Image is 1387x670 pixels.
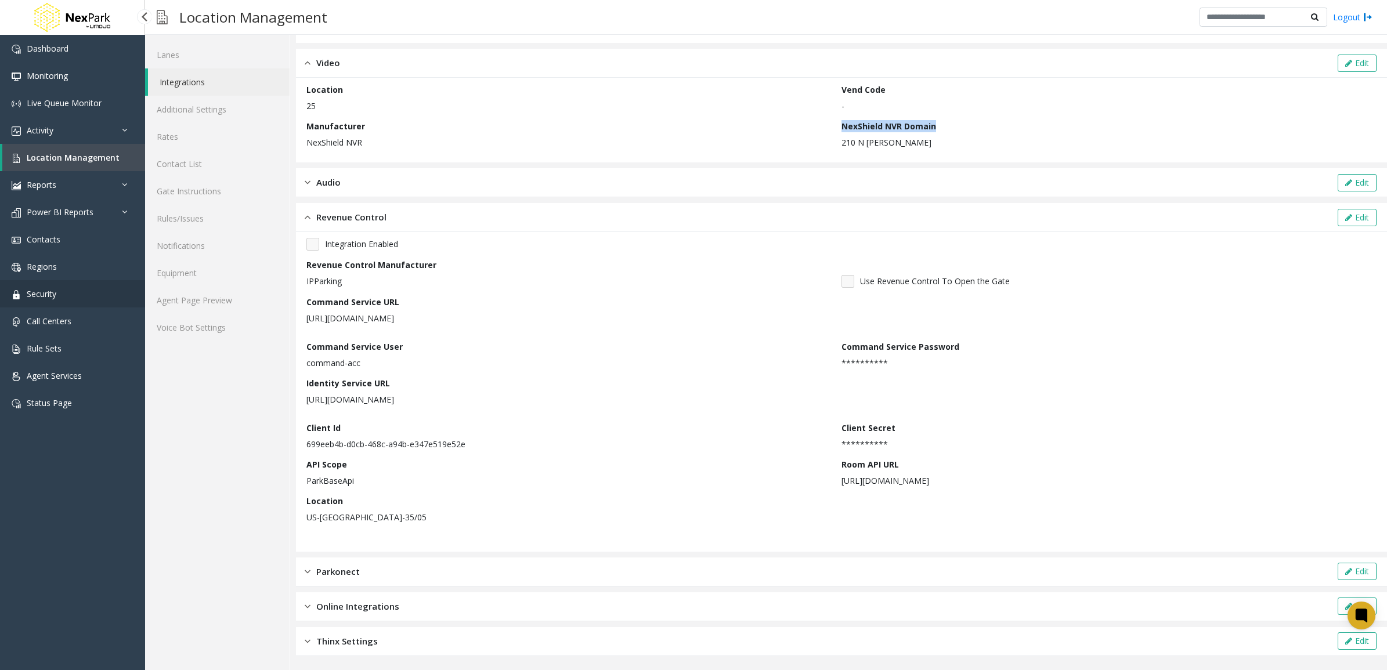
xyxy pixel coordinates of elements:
img: opened [305,56,310,70]
img: 'icon' [12,263,21,272]
p: - [841,100,1371,112]
label: Command Service User [306,341,403,353]
span: Monitoring [27,70,68,81]
img: 'icon' [12,208,21,218]
p: 699eeb4b-d0cb-468c-a94b-e347e519e52e [306,438,836,450]
label: Client Secret [841,422,895,434]
button: Edit [1338,55,1377,72]
label: Command Service URL [306,296,399,308]
img: 'icon' [12,399,21,408]
span: Thinx Settings [316,635,378,648]
label: Vend Code [841,84,886,96]
span: Status Page [27,397,72,408]
img: 'icon' [12,181,21,190]
img: 'icon' [12,154,21,163]
img: 'icon' [12,236,21,245]
a: Voice Bot Settings [145,314,290,341]
img: closed [305,176,310,189]
a: Rules/Issues [145,205,290,232]
span: Regions [27,261,57,272]
img: 'icon' [12,99,21,108]
img: 'icon' [12,290,21,299]
span: Location Management [27,152,120,163]
span: Agent Services [27,370,82,381]
span: Use Revenue Control To Open the Gate [860,275,1010,287]
img: 'icon' [12,317,21,327]
img: opened [305,211,310,224]
img: 'icon' [12,72,21,81]
a: Gate Instructions [145,178,290,205]
span: Security [27,288,56,299]
span: Contacts [27,234,60,245]
p: IPParking [306,275,836,287]
label: API Scope [306,458,347,470]
a: Additional Settings [145,96,290,123]
a: Rates [145,123,290,150]
img: pageIcon [157,3,168,31]
span: Integration Enabled [325,238,398,250]
p: 210 N [PERSON_NAME] [841,136,1371,149]
button: Edit [1338,209,1377,226]
img: 'icon' [12,126,21,136]
img: 'icon' [12,372,21,381]
button: Edit [1338,597,1377,615]
img: closed [305,600,310,613]
label: Command Service Password [841,341,959,353]
h3: Location Management [174,3,333,31]
button: Edit [1338,632,1377,650]
img: closed [305,635,310,648]
span: Activity [27,125,53,136]
a: Agent Page Preview [145,287,290,314]
label: Manufacturer [306,120,365,132]
a: Contact List [145,150,290,178]
img: 'icon' [12,345,21,354]
span: Parkonect [316,565,360,578]
label: Identity Service URL [306,377,390,389]
a: Lanes [145,41,290,68]
p: 25 [306,100,836,112]
a: Integrations [148,68,290,96]
a: Logout [1333,11,1372,23]
p: ParkBaseApi [306,475,836,487]
span: Live Queue Monitor [27,97,102,108]
span: Call Centers [27,316,71,327]
p: NexShield NVR [306,136,836,149]
a: Notifications [145,232,290,259]
label: Revenue Control Manufacturer [306,259,436,271]
img: logout [1363,11,1372,23]
img: closed [305,565,310,578]
label: NexShield NVR Domain [841,120,936,132]
button: Edit [1338,174,1377,191]
span: Rule Sets [27,343,62,354]
img: 'icon' [12,45,21,54]
span: Dashboard [27,43,68,54]
p: command-acc [306,357,836,369]
label: Client Id [306,422,341,434]
button: Edit [1338,563,1377,580]
span: Revenue Control [316,211,387,224]
p: [URL][DOMAIN_NAME] [841,475,1371,487]
p: [URL][DOMAIN_NAME] [306,312,833,324]
label: Room API URL [841,458,899,470]
span: Reports [27,179,56,190]
a: Location Management [2,144,145,171]
span: Video [316,56,340,70]
a: Equipment [145,259,290,287]
label: Location [306,84,343,96]
span: Online Integrations [316,600,399,613]
span: Audio [316,176,341,189]
span: Power BI Reports [27,207,93,218]
label: Location [306,495,343,507]
p: [URL][DOMAIN_NAME] [306,393,833,405]
p: US-[GEOGRAPHIC_DATA]-35/05 [306,511,836,523]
